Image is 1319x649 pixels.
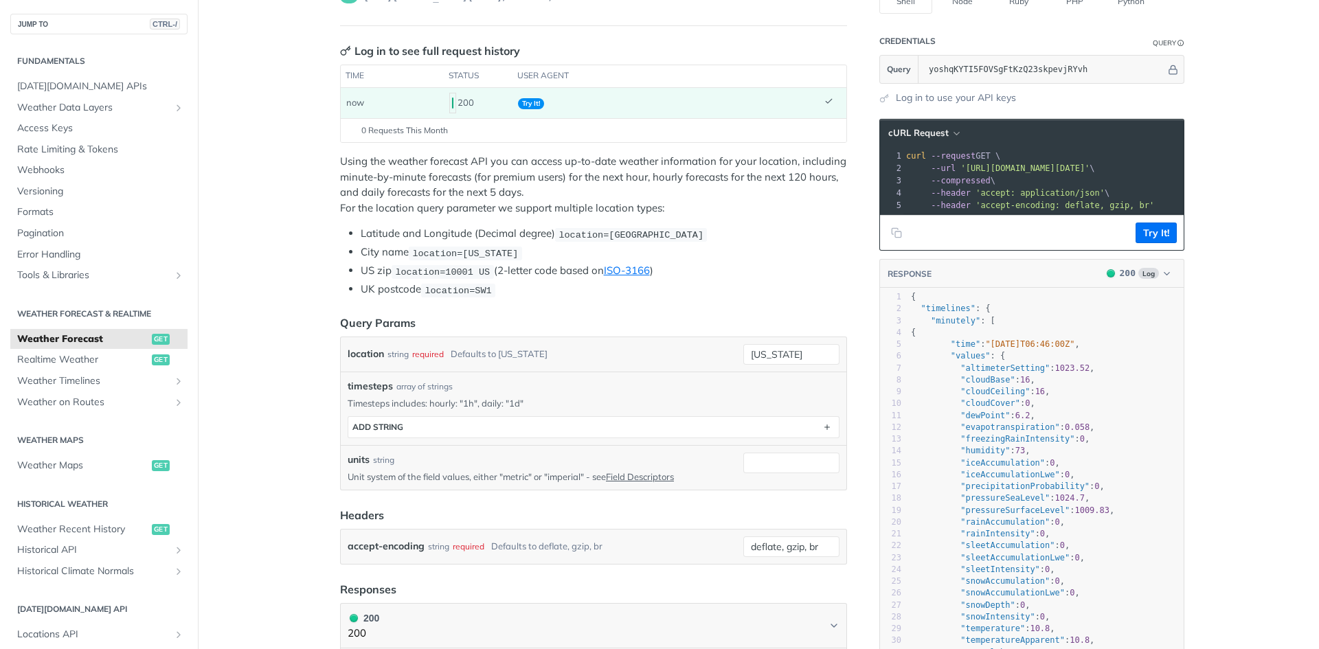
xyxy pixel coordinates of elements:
span: Access Keys [17,122,184,135]
span: { [911,292,916,301]
div: string [387,344,409,364]
span: location=[GEOGRAPHIC_DATA] [559,229,703,240]
div: 6 [880,350,901,362]
span: 1023.52 [1055,363,1090,373]
span: Rate Limiting & Tokens [17,143,184,157]
span: "snowDepth" [960,600,1015,610]
div: string [373,454,394,466]
span: 10.8 [1030,624,1050,633]
span: 1024.7 [1055,493,1085,503]
span: --request [931,151,976,161]
span: Weather Data Layers [17,101,170,115]
div: 3 [880,174,903,187]
span: Weather on Routes [17,396,170,409]
p: Using the weather forecast API you can access up-to-date weather information for your location, i... [340,154,847,216]
span: "pressureSurfaceLevel" [960,505,1070,515]
span: location=SW1 [425,285,491,295]
span: Pagination [17,227,184,240]
div: 4 [880,327,901,339]
div: 10 [880,398,901,409]
span: : , [911,387,1050,396]
span: "[DATE]T06:46:00Z" [985,339,1074,349]
span: : , [911,505,1114,515]
div: 18 [880,492,901,504]
i: Information [1177,40,1184,47]
a: Weather Data LayersShow subpages for Weather Data Layers [10,98,188,118]
span: : , [911,375,1035,385]
span: 0 [1025,398,1030,408]
span: : , [911,529,1050,538]
span: "snowAccumulationLwe" [960,588,1065,597]
svg: Key [340,45,351,56]
span: --url [931,163,956,173]
span: 200 [452,98,453,109]
span: "cloudCover" [960,398,1020,408]
div: 1 [880,150,903,162]
div: Defaults to [US_STATE] [451,344,548,364]
span: : , [911,398,1035,408]
button: cURL Request [883,126,964,140]
span: : { [911,351,1005,361]
span: : { [911,304,991,313]
a: Locations APIShow subpages for Locations API [10,624,188,645]
span: cURL Request [888,127,949,139]
div: 16 [880,469,901,481]
a: Formats [10,202,188,223]
span: "altimeterSetting" [960,363,1050,373]
span: 0 [1060,540,1065,550]
a: Weather TimelinesShow subpages for Weather Timelines [10,371,188,391]
div: 13 [880,433,901,445]
a: Weather on RoutesShow subpages for Weather on Routes [10,392,188,413]
div: 5 [880,199,903,212]
div: 5 [880,339,901,350]
span: 0 [1050,458,1055,468]
span: Weather Timelines [17,374,170,388]
h2: [DATE][DOMAIN_NAME] API [10,603,188,615]
h2: Weather Forecast & realtime [10,308,188,320]
span: 'accept-encoding: deflate, gzip, br' [976,201,1154,210]
span: get [152,460,170,471]
div: 20 [880,516,901,528]
span: Try It! [518,98,544,109]
div: 1 [880,291,901,303]
h2: Historical Weather [10,498,188,510]
span: Error Handling [17,248,184,262]
span: get [152,354,170,365]
button: Show subpages for Historical Climate Normals [173,566,184,577]
a: ISO-3166 [604,264,650,277]
div: 19 [880,505,901,516]
span: Locations API [17,628,170,641]
span: : , [911,588,1080,597]
div: 12 [880,422,901,433]
span: "sleetAccumulationLwe" [960,553,1070,562]
span: \ [906,188,1109,198]
div: Defaults to deflate, gzip, br [491,536,602,556]
span: : , [911,565,1055,574]
span: : , [911,612,1050,622]
span: "dewPoint" [960,411,1010,420]
p: Timesteps includes: hourly: "1h", daily: "1d" [348,397,839,409]
span: "precipitationProbability" [960,481,1090,491]
div: ADD string [352,422,403,432]
div: 200 [348,611,379,626]
div: Headers [340,507,384,523]
span: 200 [350,614,358,622]
a: Weather Recent Historyget [10,519,188,540]
div: 25 [880,576,901,587]
a: Webhooks [10,160,188,181]
span: --header [931,201,971,210]
button: 200 200200 [348,611,839,641]
button: Try It! [1136,223,1177,243]
span: [DATE][DOMAIN_NAME] APIs [17,80,184,93]
span: Log [1138,268,1159,279]
div: 7 [880,363,901,374]
span: "rainAccumulation" [960,517,1050,527]
a: Weather Forecastget [10,329,188,350]
button: Query [880,56,918,83]
span: Historical API [17,543,170,557]
span: 0 [1055,576,1060,586]
span: { [911,328,916,337]
span: Formats [17,205,184,219]
span: : , [911,339,1080,349]
span: Query [887,63,911,76]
